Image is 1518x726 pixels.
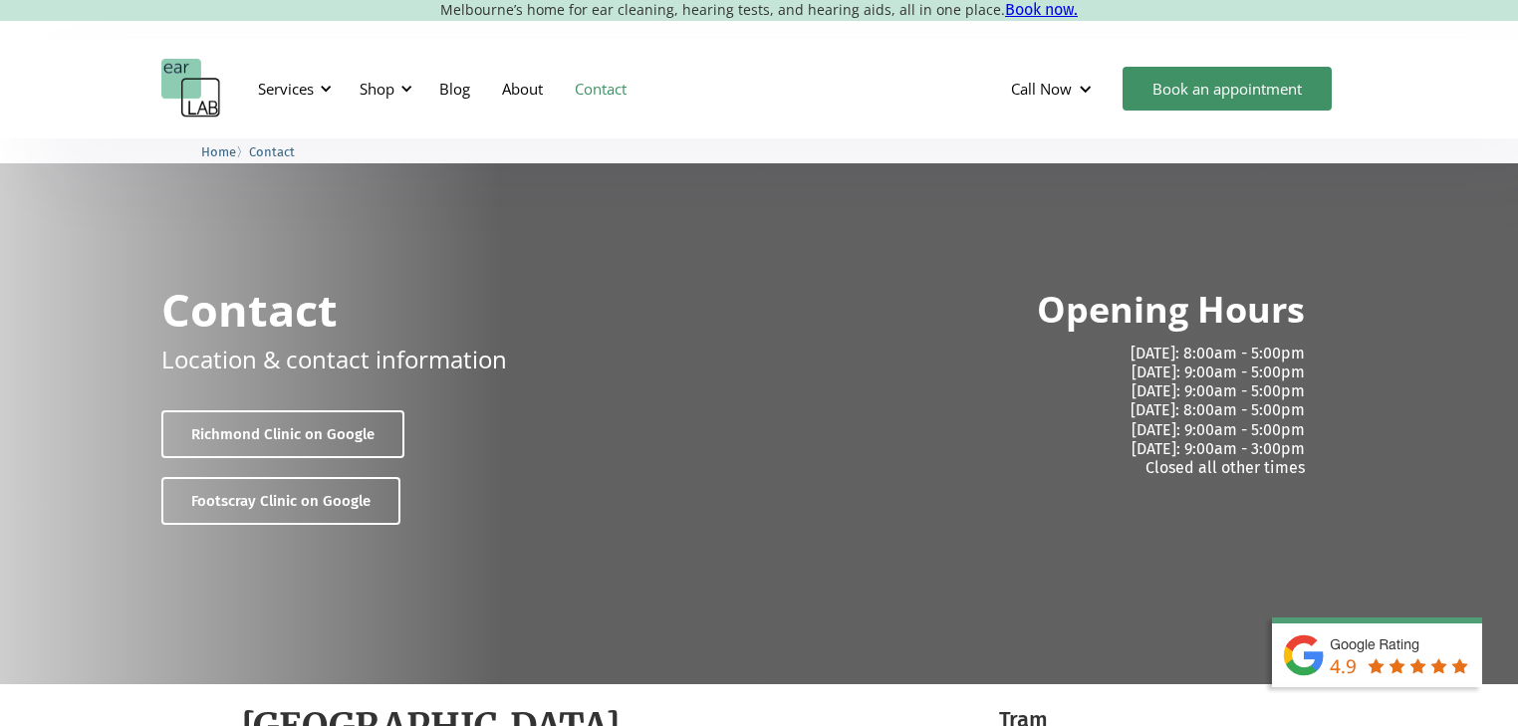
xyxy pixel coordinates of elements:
[161,287,338,332] h1: Contact
[995,59,1113,119] div: Call Now
[201,141,236,160] a: Home
[161,59,221,119] a: home
[348,59,418,119] div: Shop
[775,344,1305,477] p: [DATE]: 8:00am - 5:00pm [DATE]: 9:00am - 5:00pm [DATE]: 9:00am - 5:00pm [DATE]: 8:00am - 5:00pm [...
[201,141,249,162] li: 〉
[486,60,559,118] a: About
[201,144,236,159] span: Home
[1037,287,1305,334] h2: Opening Hours
[161,477,400,525] a: Footscray Clinic on Google
[1011,79,1072,99] div: Call Now
[258,79,314,99] div: Services
[423,60,486,118] a: Blog
[360,79,394,99] div: Shop
[249,144,295,159] span: Contact
[1123,67,1332,111] a: Book an appointment
[161,342,507,376] p: Location & contact information
[559,60,642,118] a: Contact
[249,141,295,160] a: Contact
[161,410,404,458] a: Richmond Clinic on Google
[246,59,338,119] div: Services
